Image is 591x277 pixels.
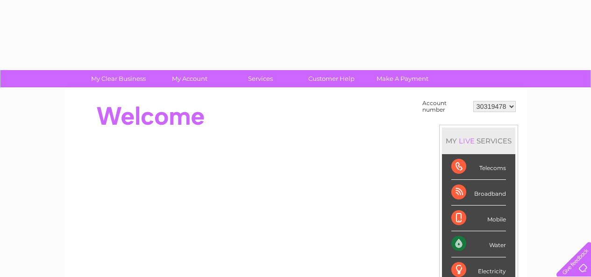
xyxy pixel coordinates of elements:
td: Account number [420,98,471,115]
a: My Clear Business [80,70,157,87]
div: Telecoms [451,154,506,180]
div: MY SERVICES [442,128,515,154]
a: My Account [151,70,228,87]
a: Services [222,70,299,87]
a: Make A Payment [364,70,441,87]
a: Customer Help [293,70,370,87]
div: LIVE [457,136,477,145]
div: Broadband [451,180,506,206]
div: Water [451,231,506,257]
div: Mobile [451,206,506,231]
